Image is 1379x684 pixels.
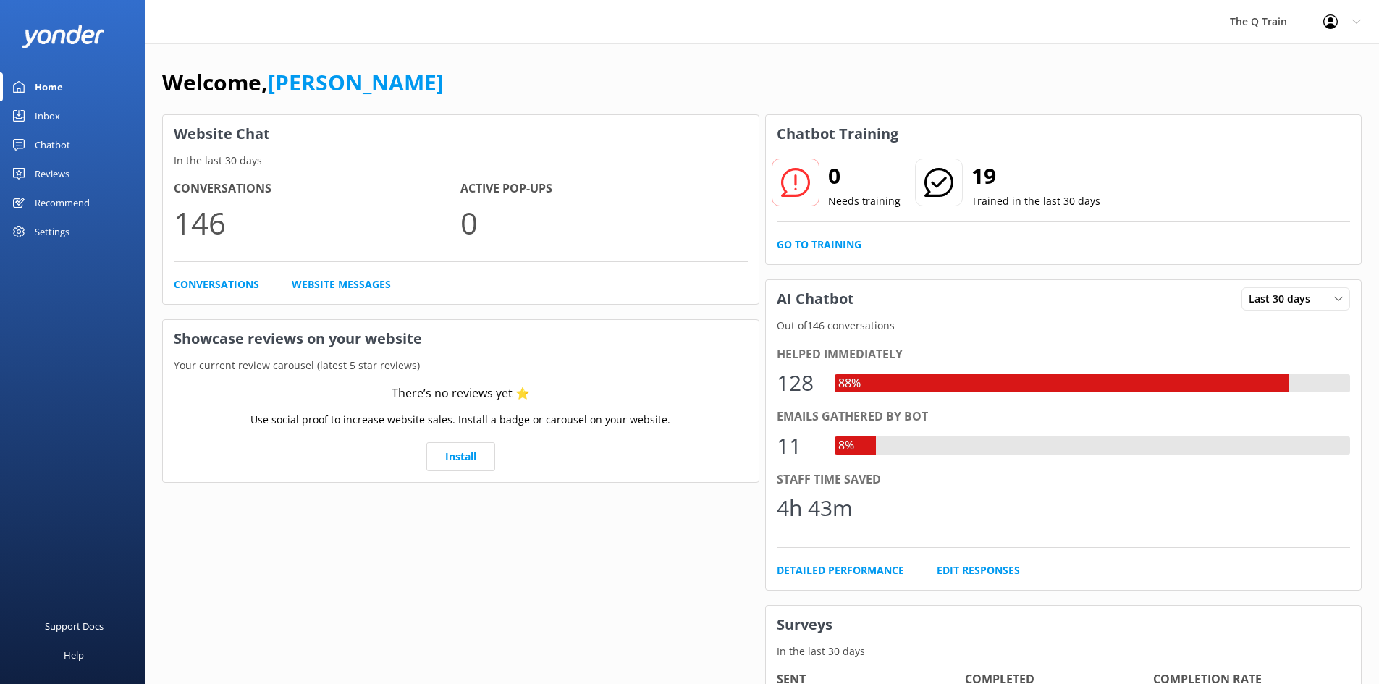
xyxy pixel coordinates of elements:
[174,180,460,198] h4: Conversations
[392,384,530,403] div: There’s no reviews yet ⭐
[35,130,70,159] div: Chatbot
[937,562,1020,578] a: Edit Responses
[64,641,84,670] div: Help
[163,320,759,358] h3: Showcase reviews on your website
[835,436,858,455] div: 8%
[777,345,1351,364] div: Helped immediately
[828,159,901,193] h2: 0
[766,643,1362,659] p: In the last 30 days
[777,428,820,463] div: 11
[828,193,901,209] p: Needs training
[1249,291,1319,307] span: Last 30 days
[971,159,1100,193] h2: 19
[460,180,747,198] h4: Active Pop-ups
[45,612,104,641] div: Support Docs
[35,72,63,101] div: Home
[777,562,904,578] a: Detailed Performance
[835,374,864,393] div: 88%
[766,318,1362,334] p: Out of 146 conversations
[35,101,60,130] div: Inbox
[163,115,759,153] h3: Website Chat
[174,198,460,247] p: 146
[426,442,495,471] a: Install
[766,606,1362,643] h3: Surveys
[777,470,1351,489] div: Staff time saved
[971,193,1100,209] p: Trained in the last 30 days
[460,198,747,247] p: 0
[292,276,391,292] a: Website Messages
[35,188,90,217] div: Recommend
[163,358,759,373] p: Your current review carousel (latest 5 star reviews)
[35,159,69,188] div: Reviews
[777,366,820,400] div: 128
[777,491,853,525] div: 4h 43m
[250,412,670,428] p: Use social proof to increase website sales. Install a badge or carousel on your website.
[163,153,759,169] p: In the last 30 days
[777,408,1351,426] div: Emails gathered by bot
[777,237,861,253] a: Go to Training
[268,67,444,97] a: [PERSON_NAME]
[174,276,259,292] a: Conversations
[35,217,69,246] div: Settings
[162,65,444,100] h1: Welcome,
[766,115,909,153] h3: Chatbot Training
[766,280,865,318] h3: AI Chatbot
[22,25,105,48] img: yonder-white-logo.png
